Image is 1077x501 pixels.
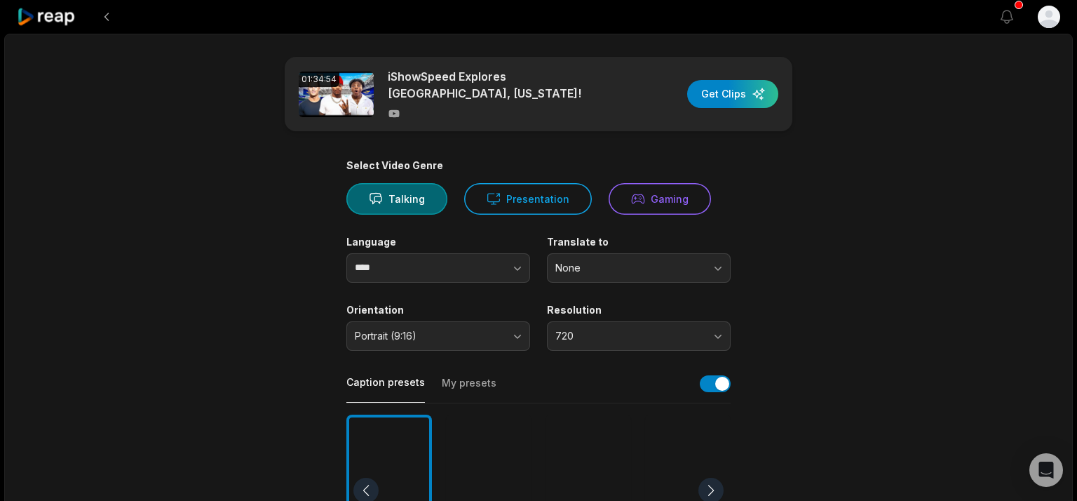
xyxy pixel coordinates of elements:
div: 01:34:54 [299,72,339,87]
div: Select Video Genre [346,159,731,172]
button: Gaming [609,183,711,215]
button: Presentation [464,183,592,215]
button: Portrait (9:16) [346,321,530,351]
div: Open Intercom Messenger [1029,453,1063,487]
span: None [555,262,703,274]
label: Translate to [547,236,731,248]
label: Language [346,236,530,248]
label: Orientation [346,304,530,316]
button: None [547,253,731,283]
button: Caption presets [346,375,425,403]
span: Portrait (9:16) [355,330,502,342]
label: Resolution [547,304,731,316]
button: Talking [346,183,447,215]
p: iShowSpeed Explores [GEOGRAPHIC_DATA], [US_STATE]! [388,68,630,102]
button: Get Clips [687,80,778,108]
span: 720 [555,330,703,342]
button: My presets [442,376,496,403]
button: 720 [547,321,731,351]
